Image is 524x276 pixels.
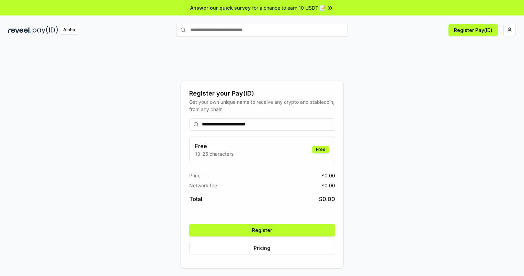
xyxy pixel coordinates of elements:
[189,182,217,189] span: Network fee
[190,4,251,11] span: Answer our quick survey
[195,150,233,157] p: 13-25 characters
[321,182,335,189] span: $ 0.00
[189,98,335,113] div: Get your own unique name to receive any crypto and stablecoin, from any chain
[321,172,335,179] span: $ 0.00
[189,224,335,236] button: Register
[448,24,498,36] button: Register Pay(ID)
[312,146,329,153] div: Free
[33,26,58,34] img: pay_id
[195,142,233,150] h3: Free
[189,89,335,98] div: Register your Pay(ID)
[8,26,31,34] img: reveel_dark
[59,26,79,34] div: Alpha
[319,195,335,203] span: $ 0.00
[189,195,202,203] span: Total
[189,172,201,179] span: Price
[252,4,326,11] span: for a chance to earn 10 USDT 📝
[189,242,335,254] button: Pricing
